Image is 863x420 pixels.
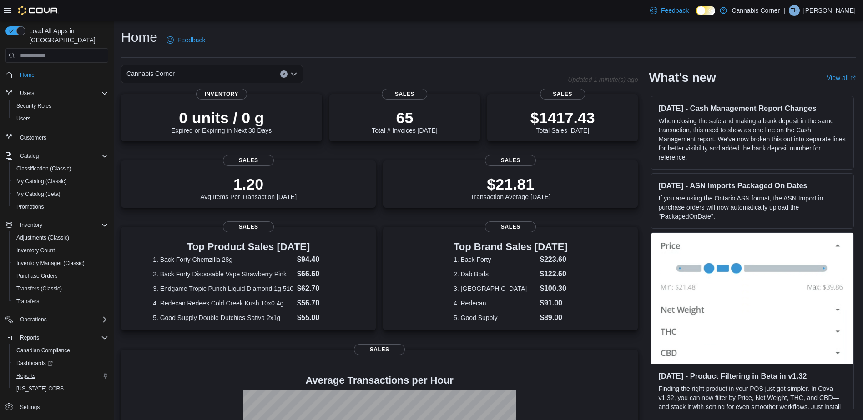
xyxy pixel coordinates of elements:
[20,334,39,341] span: Reports
[16,178,67,185] span: My Catalog (Classic)
[13,100,108,111] span: Security Roles
[13,245,59,256] a: Inventory Count
[2,313,112,326] button: Operations
[171,109,272,134] div: Expired or Expiring in Next 30 Days
[223,155,274,166] span: Sales
[153,241,344,252] h3: Top Product Sales [DATE]
[16,165,71,172] span: Classification (Classic)
[16,234,69,241] span: Adjustments (Classic)
[16,314,108,325] span: Operations
[2,130,112,144] button: Customers
[9,112,112,125] button: Users
[16,347,70,354] span: Canadian Compliance
[16,132,50,143] a: Customers
[658,181,846,190] h3: [DATE] - ASN Imports Packaged On Dates
[13,232,108,243] span: Adjustments (Classic)
[658,371,846,380] h3: [DATE] - Product Filtering in Beta in v1.32
[13,270,61,281] a: Purchase Orders
[16,190,61,198] span: My Catalog (Beta)
[153,255,293,264] dt: 1. Back Forty Chemzilla 28g
[454,313,536,322] dt: 5. Good Supply
[16,115,30,122] span: Users
[791,5,798,16] span: TH
[372,109,437,134] div: Total # Invoices [DATE]
[13,258,88,269] a: Inventory Manager (Classic)
[121,28,157,46] h1: Home
[16,372,35,380] span: Reports
[16,285,62,292] span: Transfers (Classic)
[20,152,39,160] span: Catalog
[9,270,112,282] button: Purchase Orders
[13,345,74,356] a: Canadian Compliance
[530,109,595,134] div: Total Sales [DATE]
[540,312,568,323] dd: $89.00
[16,88,108,99] span: Users
[13,296,43,307] a: Transfers
[200,175,297,193] p: 1.20
[9,370,112,382] button: Reports
[16,332,108,343] span: Reports
[200,175,297,200] div: Avg Items Per Transaction [DATE]
[9,100,112,112] button: Security Roles
[290,70,298,78] button: Open list of options
[18,6,59,15] img: Cova
[13,201,48,212] a: Promotions
[13,345,108,356] span: Canadian Compliance
[20,71,35,79] span: Home
[2,400,112,414] button: Settings
[16,332,43,343] button: Reports
[471,175,551,193] p: $21.81
[13,270,108,281] span: Purchase Orders
[16,203,44,210] span: Promotions
[25,26,108,45] span: Load All Apps in [GEOGRAPHIC_DATA]
[13,358,56,369] a: Dashboards
[568,76,638,83] p: Updated 1 minute(s) ago
[297,283,344,294] dd: $62.70
[297,269,344,280] dd: $66.60
[2,150,112,162] button: Catalog
[783,5,785,16] p: |
[153,270,293,279] dt: 2. Back Forty Disposable Vape Strawberry Pink
[2,331,112,344] button: Reports
[646,1,692,20] a: Feedback
[13,283,108,294] span: Transfers (Classic)
[13,258,108,269] span: Inventory Manager (Classic)
[280,70,288,78] button: Clear input
[9,357,112,370] a: Dashboards
[485,221,536,232] span: Sales
[9,257,112,270] button: Inventory Manager (Classic)
[16,220,108,230] span: Inventory
[354,344,405,355] span: Sales
[16,88,38,99] button: Users
[16,150,108,161] span: Catalog
[128,375,631,386] h4: Average Transactions per Hour
[803,5,856,16] p: [PERSON_NAME]
[16,298,39,305] span: Transfers
[297,298,344,309] dd: $56.70
[9,231,112,244] button: Adjustments (Classic)
[16,70,38,80] a: Home
[540,89,585,100] span: Sales
[485,155,536,166] span: Sales
[2,68,112,81] button: Home
[16,102,51,110] span: Security Roles
[153,299,293,308] dt: 4. Redecan Redees Cold Creek Kush 10x0.4g
[9,200,112,213] button: Promotions
[13,113,108,124] span: Users
[9,175,112,188] button: My Catalog (Classic)
[454,299,536,308] dt: 4. Redecan
[540,269,568,280] dd: $122.60
[20,90,34,97] span: Users
[789,5,800,16] div: Tania Hines
[13,296,108,307] span: Transfers
[13,283,66,294] a: Transfers (Classic)
[9,344,112,357] button: Canadian Compliance
[658,194,846,221] p: If you are using the Ontario ASN format, the ASN Import in purchase orders will now automatically...
[9,382,112,395] button: [US_STATE] CCRS
[13,201,108,212] span: Promotions
[454,284,536,293] dt: 3. [GEOGRAPHIC_DATA]
[16,69,108,80] span: Home
[16,314,50,325] button: Operations
[13,176,71,187] a: My Catalog (Classic)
